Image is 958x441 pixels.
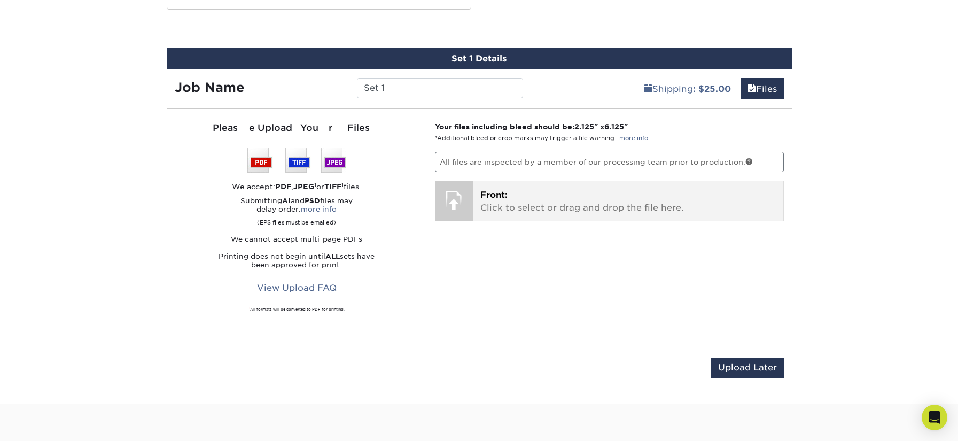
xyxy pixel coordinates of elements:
p: All files are inspected by a member of our processing team prior to production. [435,152,784,172]
img: We accept: PSD, TIFF, or JPEG (JPG) [247,148,346,173]
p: Submitting and files may delay order: [175,197,419,227]
div: Open Intercom Messenger [922,405,947,430]
a: more info [301,205,337,213]
strong: TIFF [324,182,341,191]
span: 2.125 [574,122,594,131]
div: We accept: , or files. [175,181,419,192]
strong: PDF [275,182,291,191]
strong: Job Name [175,80,244,95]
sup: 1 [314,181,316,188]
p: We cannot accept multi-page PDFs [175,235,419,244]
span: files [747,84,756,94]
a: more info [619,135,648,142]
small: (EPS files must be emailed) [257,214,336,227]
input: Upload Later [711,358,784,378]
strong: PSD [305,197,320,205]
small: *Additional bleed or crop marks may trigger a file warning – [435,135,648,142]
span: Front: [480,190,508,200]
p: Printing does not begin until sets have been approved for print. [175,252,419,269]
a: Shipping: $25.00 [637,78,738,99]
a: View Upload FAQ [250,278,344,298]
strong: AI [282,197,291,205]
a: Files [741,78,784,99]
div: Set 1 Details [167,48,792,69]
span: shipping [644,84,652,94]
input: Enter a job name [357,78,523,98]
div: Please Upload Your Files [175,121,419,135]
sup: 1 [249,306,250,310]
span: 6.125 [604,122,624,131]
strong: Your files including bleed should be: " x " [435,122,628,131]
div: All formats will be converted to PDF for printing. [175,307,419,312]
b: : $25.00 [693,84,731,94]
p: Click to select or drag and drop the file here. [480,189,776,214]
sup: 1 [341,181,344,188]
iframe: Google Customer Reviews [3,408,91,437]
strong: ALL [325,252,340,260]
strong: JPEG [293,182,314,191]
